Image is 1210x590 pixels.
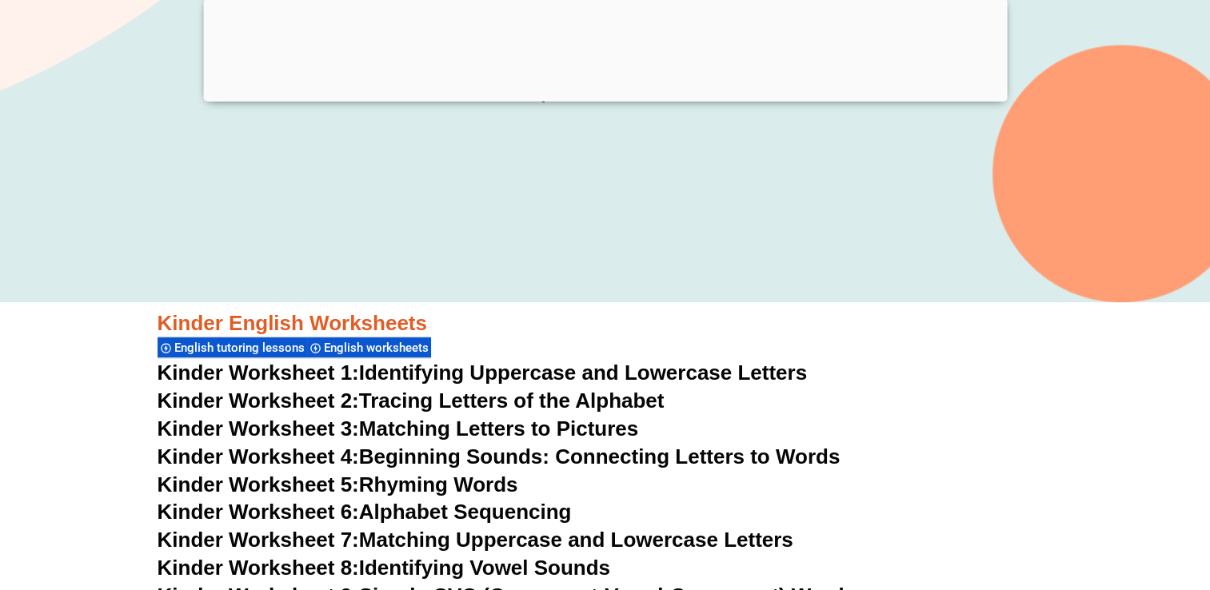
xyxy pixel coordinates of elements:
iframe: Chat Widget [944,410,1210,590]
span: Kinder Worksheet 6: [158,500,359,524]
a: Kinder Worksheet 2:Tracing Letters of the Alphabet [158,389,665,413]
a: Kinder Worksheet 8:Identifying Vowel Sounds [158,556,610,580]
span: Kinder Worksheet 5: [158,472,359,496]
span: English worksheets [324,341,433,355]
span: Kinder Worksheet 1: [158,361,359,385]
a: Kinder Worksheet 6:Alphabet Sequencing [158,500,572,524]
div: English tutoring lessons [158,337,307,358]
span: Kinder Worksheet 8: [158,556,359,580]
div: English worksheets [307,337,431,358]
h3: Kinder English Worksheets [158,310,1053,337]
span: Kinder Worksheet 7: [158,528,359,552]
span: Kinder Worksheet 3: [158,417,359,441]
span: English tutoring lessons [174,341,309,355]
span: Kinder Worksheet 4: [158,444,359,468]
a: Kinder Worksheet 7:Matching Uppercase and Lowercase Letters [158,528,793,552]
span: Kinder Worksheet 2: [158,389,359,413]
a: Kinder Worksheet 1:Identifying Uppercase and Lowercase Letters [158,361,808,385]
a: Kinder Worksheet 5:Rhyming Words [158,472,518,496]
a: Kinder Worksheet 4:Beginning Sounds: Connecting Letters to Words [158,444,841,468]
a: Kinder Worksheet 3:Matching Letters to Pictures [158,417,639,441]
